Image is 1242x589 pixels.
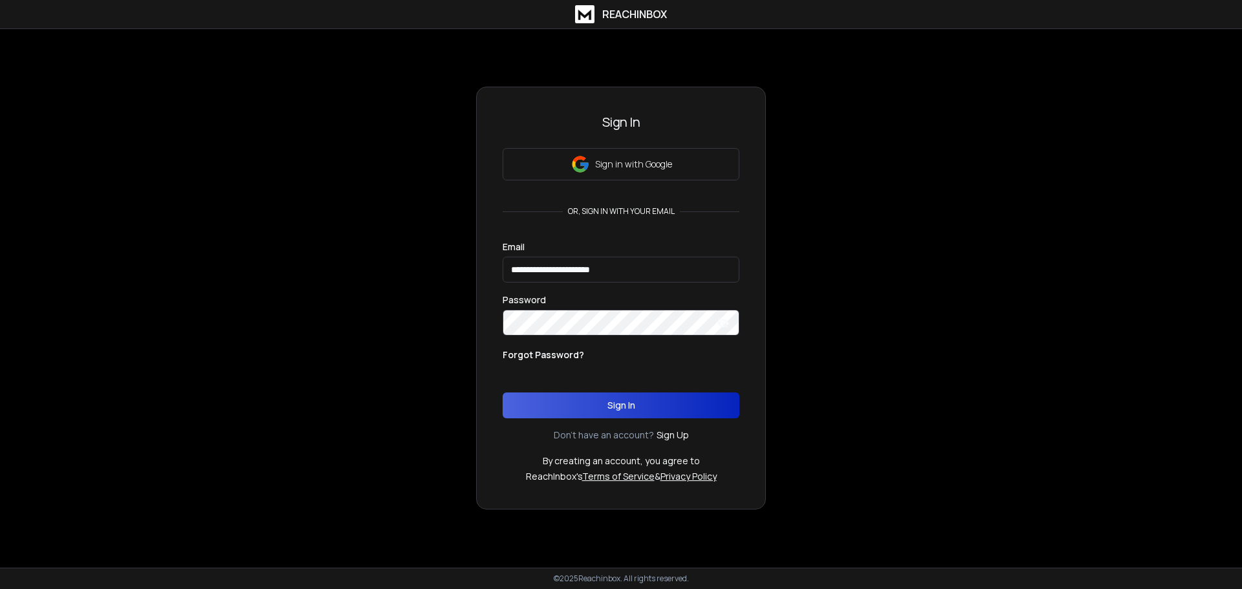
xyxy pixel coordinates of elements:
p: Sign in with Google [595,158,672,171]
a: ReachInbox [575,5,667,23]
h3: Sign In [503,113,739,131]
button: Sign in with Google [503,148,739,180]
p: By creating an account, you agree to [543,455,700,467]
label: Email [503,242,525,252]
p: Forgot Password? [503,348,584,361]
h1: ReachInbox [602,6,667,22]
label: Password [503,295,546,305]
p: or, sign in with your email [563,206,680,217]
a: Terms of Service [582,470,655,482]
button: Sign In [503,392,739,418]
p: ReachInbox's & [526,470,717,483]
p: Don't have an account? [554,429,654,442]
p: © 2025 Reachinbox. All rights reserved. [554,573,689,584]
a: Sign Up [657,429,689,442]
img: logo [575,5,594,23]
a: Privacy Policy [660,470,717,482]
